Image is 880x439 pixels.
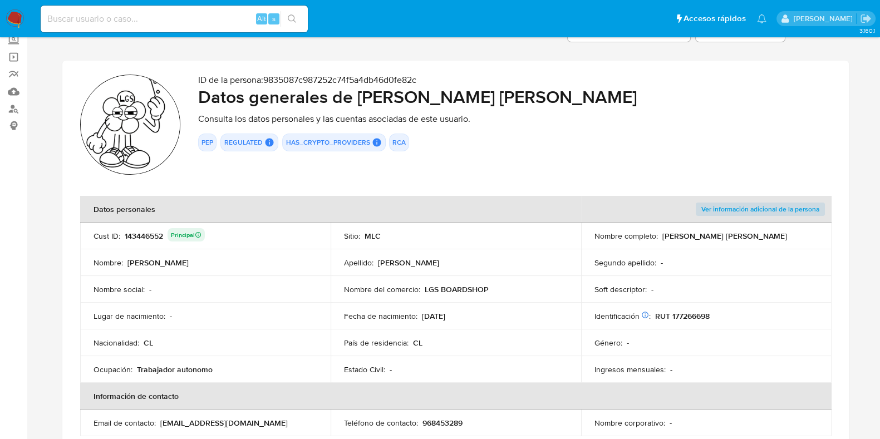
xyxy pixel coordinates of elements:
[257,13,266,24] span: Alt
[281,11,303,27] button: search-icon
[860,13,872,24] a: Salir
[41,12,308,26] input: Buscar usuario o caso...
[757,14,766,23] a: Notificaciones
[859,26,874,35] span: 3.160.1
[272,13,276,24] span: s
[684,13,746,24] span: Accesos rápidos
[793,13,856,24] p: camilafernanda.paredessaldano@mercadolibre.cl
